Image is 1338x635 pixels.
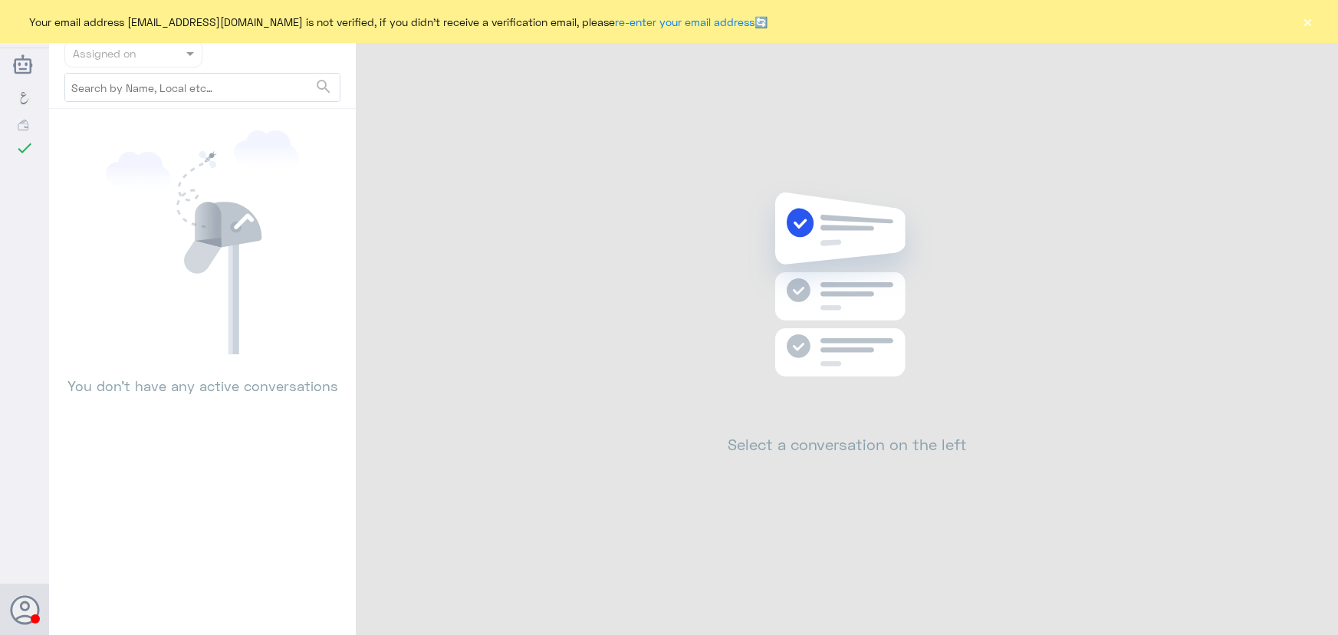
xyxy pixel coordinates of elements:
[314,77,333,96] span: search
[728,435,967,453] h2: Select a conversation on the left
[15,139,34,157] i: check
[615,15,754,28] a: re-enter your email address
[29,14,768,30] span: Your email address [EMAIL_ADDRESS][DOMAIN_NAME] is not verified, if you didn't receive a verifica...
[314,74,333,100] button: search
[10,595,39,624] button: Avatar
[1300,14,1315,29] button: ×
[65,74,340,101] input: Search by Name, Local etc…
[64,354,340,396] p: You don’t have any active conversations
